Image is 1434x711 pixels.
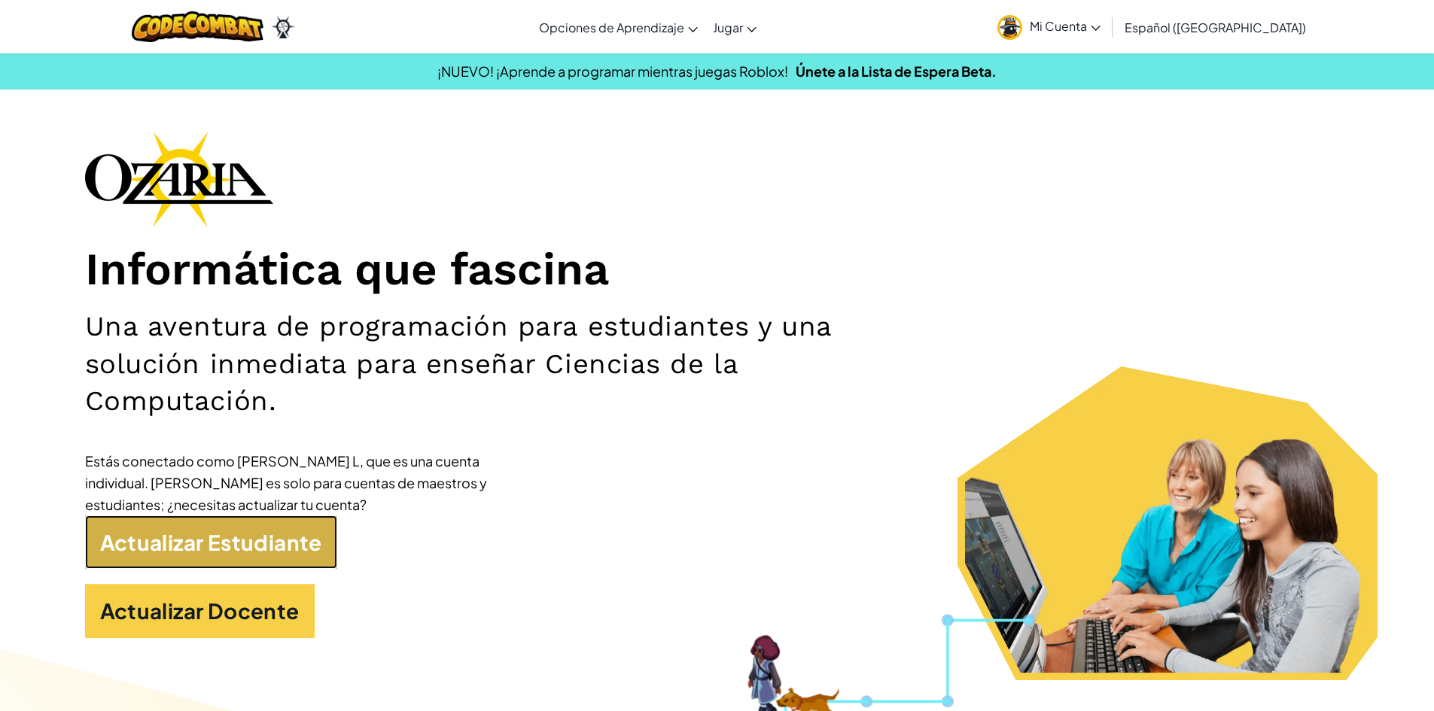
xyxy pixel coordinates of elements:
[1125,20,1306,35] span: Español ([GEOGRAPHIC_DATA])
[531,7,705,47] a: Opciones de Aprendizaje
[271,16,295,38] img: Ozaria
[1030,18,1101,34] span: Mi Cuenta
[713,20,743,35] span: Jugar
[997,15,1022,40] img: avatar
[796,62,997,80] a: Únete a la Lista de Espera Beta.
[85,450,537,515] div: Estás conectado como [PERSON_NAME] L, que es una cuenta individual. [PERSON_NAME] es solo para cu...
[85,242,1350,297] h1: Informática que fascina
[85,308,933,419] h2: Una aventura de programación para estudiantes y una solución inmediata para enseñar Ciencias de l...
[85,131,273,227] img: Ozaria branding logo
[705,7,764,47] a: Jugar
[539,20,684,35] span: Opciones de Aprendizaje
[132,11,263,42] img: CodeCombat logo
[1117,7,1314,47] a: Español ([GEOGRAPHIC_DATA])
[85,584,315,638] a: Actualizar Docente
[85,515,337,570] a: Actualizar Estudiante
[437,62,788,80] span: ¡NUEVO! ¡Aprende a programar mientras juegas Roblox!
[990,3,1108,50] a: Mi Cuenta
